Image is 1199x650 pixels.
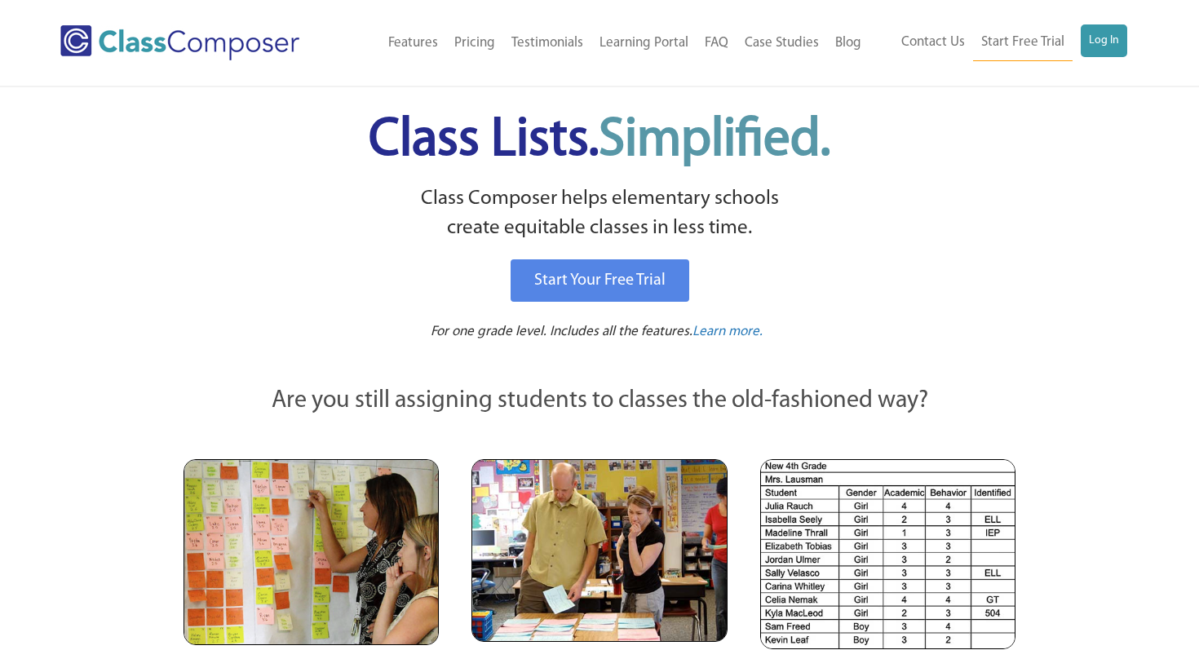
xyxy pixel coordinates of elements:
[181,184,1018,244] p: Class Composer helps elementary schools create equitable classes in less time.
[184,459,439,645] img: Teachers Looking at Sticky Notes
[184,383,1015,419] p: Are you still assigning students to classes the old-fashioned way?
[591,25,697,61] a: Learning Portal
[431,325,692,338] span: For one grade level. Includes all the features.
[1081,24,1127,57] a: Log In
[692,322,763,343] a: Learn more.
[369,114,830,167] span: Class Lists.
[446,25,503,61] a: Pricing
[973,24,1073,61] a: Start Free Trial
[503,25,591,61] a: Testimonials
[737,25,827,61] a: Case Studies
[511,259,689,302] a: Start Your Free Trial
[692,325,763,338] span: Learn more.
[342,25,869,61] nav: Header Menu
[60,25,299,60] img: Class Composer
[827,25,869,61] a: Blog
[380,25,446,61] a: Features
[760,459,1015,649] img: Spreadsheets
[534,272,666,289] span: Start Your Free Trial
[697,25,737,61] a: FAQ
[893,24,973,60] a: Contact Us
[471,459,727,641] img: Blue and Pink Paper Cards
[869,24,1127,61] nav: Header Menu
[599,114,830,167] span: Simplified.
